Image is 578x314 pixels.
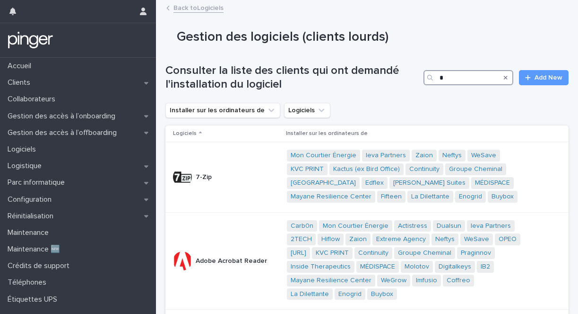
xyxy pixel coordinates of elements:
button: Logiciels [284,103,330,118]
a: Buybox [371,290,393,298]
p: Clients [4,78,38,87]
p: Gestion des accès à l’offboarding [4,128,124,137]
a: Enogrid [459,193,482,201]
a: WeGrow [381,277,406,285]
a: IB2 [481,263,490,271]
a: Coffreo [447,277,470,285]
a: Buybox [492,193,514,201]
a: Mon Courtier Énergie [291,152,356,160]
a: La Dilettante [411,193,449,201]
a: Continuity [358,249,388,257]
tr: 7-Zip7-Zip Mon Courtier Énergie Ieva Partners Zaion Neftys WeSave KVC PRINT Kactus (ex Bird Offic... [165,142,569,212]
a: La Dilettante [291,290,329,298]
a: Back toLogiciels [173,2,224,13]
a: KVC PRINT [316,249,349,257]
p: Accueil [4,62,39,71]
h1: Gestion des logiciels (clients lourds) [177,29,570,45]
p: 7-Zip [196,171,214,181]
a: Extreme Agency [376,235,426,243]
p: Logiciels [173,128,197,139]
a: Inside Therapeutics [291,263,351,271]
a: Praginnov [461,249,491,257]
span: Add New [535,74,562,81]
p: Logiciels [4,145,43,154]
tr: Adobe Acrobat ReaderAdobe Acrobat Reader Carb0n Mon Courtier Énergie Actistress Dualsun Ieva Part... [165,212,569,310]
a: Ieva Partners [366,152,406,160]
p: Maintenance [4,228,56,237]
a: Fifteen [381,193,402,201]
a: Ieva Partners [471,222,511,230]
a: OPEO [499,235,517,243]
a: [PERSON_NAME] Suites [393,179,466,187]
p: Étiquettes UPS [4,295,65,304]
a: WeSave [471,152,496,160]
a: Edflex [365,179,384,187]
a: Kactus (ex Bird Office) [333,165,400,173]
p: Maintenance 🆕 [4,245,68,254]
h1: Consulter la liste des clients qui ont demandé l'installation du logiciel [165,64,420,91]
a: Carb0n [291,222,313,230]
a: Enogrid [338,290,362,298]
a: 2TECH [291,235,312,243]
a: Mayane Resilience Center [291,277,371,285]
a: Actistress [398,222,427,230]
a: Molotov [405,263,429,271]
p: Configuration [4,195,59,204]
a: Continuity [409,165,440,173]
a: MÉDISPACE [475,179,510,187]
a: Add New [519,70,569,85]
button: Installer sur les ordinateurs de [165,103,280,118]
img: mTgBEunGTSyRkCgitkcU [8,31,53,50]
p: Collaborateurs [4,95,63,104]
p: Téléphones [4,278,54,287]
p: Gestion des accès à l’onboarding [4,112,123,121]
a: Neftys [435,235,455,243]
a: [URL] [291,249,306,257]
a: [GEOGRAPHIC_DATA] [291,179,356,187]
p: Réinitialisation [4,212,61,221]
a: WeSave [464,235,489,243]
p: Adobe Acrobat Reader [196,255,269,265]
a: Zaion [415,152,433,160]
p: Logistique [4,161,49,170]
a: Groupe Cheminal [449,165,502,173]
p: Installer sur les ordinateurs de [286,128,368,139]
a: Hiflow [321,235,340,243]
a: KVC PRINT [291,165,324,173]
a: Mon Courtier Énergie [323,222,388,230]
a: Digitalkeys [439,263,471,271]
a: Mayane Resilience Center [291,193,371,201]
a: Imfusio [416,277,437,285]
a: MÉDISPACE [360,263,395,271]
p: Crédits de support [4,261,77,270]
p: Parc informatique [4,178,72,187]
a: Groupe Cheminal [398,249,451,257]
a: Dualsun [437,222,461,230]
input: Search [423,70,513,85]
a: Zaion [349,235,367,243]
a: Neftys [442,152,462,160]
